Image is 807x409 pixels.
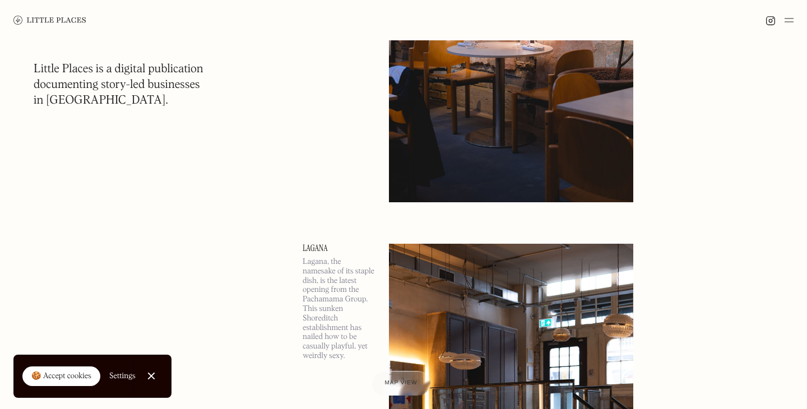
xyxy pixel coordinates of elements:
[372,371,431,396] a: Map view
[34,62,203,109] h1: Little Places is a digital publication documenting story-led businesses in [GEOGRAPHIC_DATA].
[385,380,418,386] span: Map view
[303,244,375,253] a: Lagana
[303,257,375,361] p: Lagana, the namesake of its staple dish, is the latest opening from the Pachamama Group. This sun...
[22,366,100,387] a: 🍪 Accept cookies
[31,371,91,382] div: 🍪 Accept cookies
[109,372,136,380] div: Settings
[109,364,136,389] a: Settings
[140,365,163,387] a: Close Cookie Popup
